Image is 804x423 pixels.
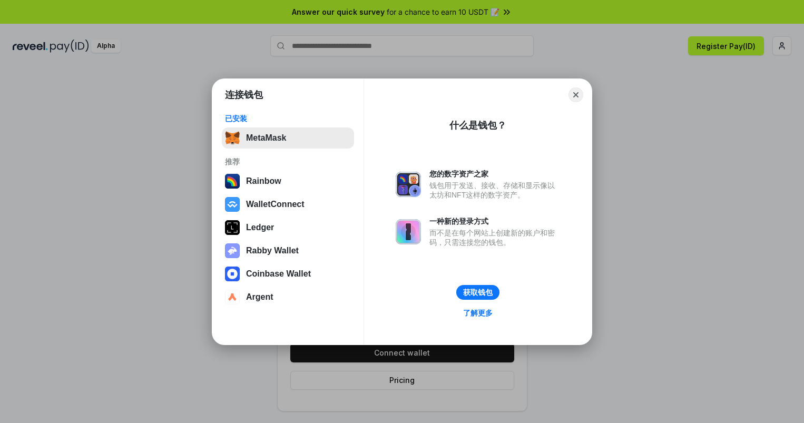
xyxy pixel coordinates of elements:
div: MetaMask [246,133,286,143]
img: svg+xml,%3Csvg%20xmlns%3D%22http%3A%2F%2Fwww.w3.org%2F2000%2Fsvg%22%20fill%3D%22none%22%20viewBox... [396,172,421,197]
button: 获取钱包 [456,285,499,300]
button: Argent [222,287,354,308]
button: Close [568,87,583,102]
button: MetaMask [222,127,354,149]
div: 什么是钱包？ [449,119,506,132]
div: Rabby Wallet [246,246,299,255]
div: WalletConnect [246,200,305,209]
img: svg+xml,%3Csvg%20xmlns%3D%22http%3A%2F%2Fwww.w3.org%2F2000%2Fsvg%22%20width%3D%2228%22%20height%3... [225,220,240,235]
div: 获取钱包 [463,288,493,297]
div: 已安装 [225,114,351,123]
div: 钱包用于发送、接收、存储和显示像以太坊和NFT这样的数字资产。 [429,181,560,200]
button: Rabby Wallet [222,240,354,261]
div: 了解更多 [463,308,493,318]
div: Argent [246,292,273,302]
button: WalletConnect [222,194,354,215]
button: Coinbase Wallet [222,263,354,284]
a: 了解更多 [457,306,499,320]
img: svg+xml,%3Csvg%20xmlns%3D%22http%3A%2F%2Fwww.w3.org%2F2000%2Fsvg%22%20fill%3D%22none%22%20viewBox... [225,243,240,258]
div: 一种新的登录方式 [429,217,560,226]
div: 推荐 [225,157,351,166]
div: 而不是在每个网站上创建新的账户和密码，只需连接您的钱包。 [429,228,560,247]
div: Ledger [246,223,274,232]
img: svg+xml,%3Csvg%20width%3D%2228%22%20height%3D%2228%22%20viewBox%3D%220%200%2028%2028%22%20fill%3D... [225,267,240,281]
button: Rainbow [222,171,354,192]
img: svg+xml,%3Csvg%20width%3D%2228%22%20height%3D%2228%22%20viewBox%3D%220%200%2028%2028%22%20fill%3D... [225,290,240,304]
div: Rainbow [246,176,281,186]
img: svg+xml,%3Csvg%20xmlns%3D%22http%3A%2F%2Fwww.w3.org%2F2000%2Fsvg%22%20fill%3D%22none%22%20viewBox... [396,219,421,244]
img: svg+xml,%3Csvg%20width%3D%22120%22%20height%3D%22120%22%20viewBox%3D%220%200%20120%20120%22%20fil... [225,174,240,189]
h1: 连接钱包 [225,88,263,101]
div: Coinbase Wallet [246,269,311,279]
button: Ledger [222,217,354,238]
img: svg+xml,%3Csvg%20fill%3D%22none%22%20height%3D%2233%22%20viewBox%3D%220%200%2035%2033%22%20width%... [225,131,240,145]
div: 您的数字资产之家 [429,169,560,179]
img: svg+xml,%3Csvg%20width%3D%2228%22%20height%3D%2228%22%20viewBox%3D%220%200%2028%2028%22%20fill%3D... [225,197,240,212]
